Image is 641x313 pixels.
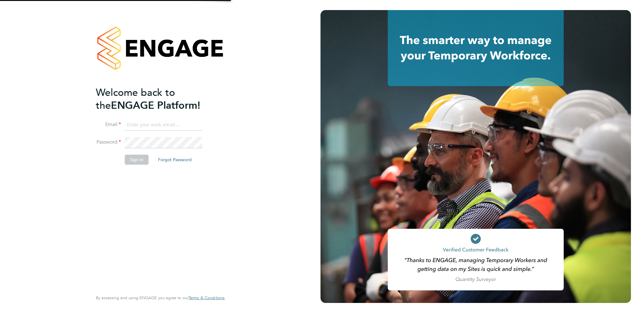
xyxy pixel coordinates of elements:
[125,119,202,131] input: Enter your work email...
[96,86,175,112] span: Welcome back to the
[189,295,225,300] a: Terms & Conditions
[153,155,197,165] button: Forgot Password
[96,139,121,146] label: Password
[96,121,121,128] label: Email
[125,155,149,165] button: Sign In
[96,86,218,112] h2: ENGAGE Platform!
[96,295,225,300] span: By accessing and using ENGAGE you agree to our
